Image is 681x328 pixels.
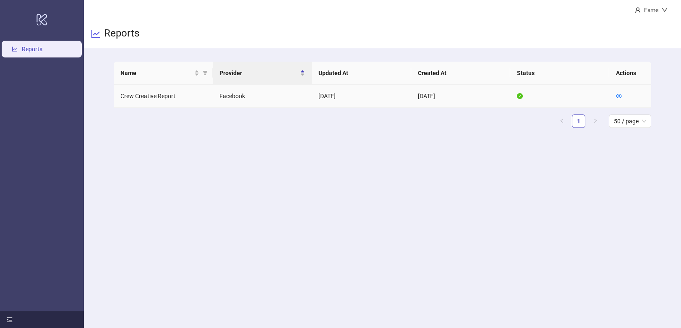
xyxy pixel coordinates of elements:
[641,5,662,15] div: Esme
[203,70,208,75] span: filter
[219,68,298,78] span: Provider
[555,115,569,128] button: left
[213,85,312,108] td: Facebook
[555,115,569,128] li: Previous Page
[510,62,609,85] th: Status
[7,317,13,323] span: menu-fold
[22,46,42,52] a: Reports
[609,115,651,128] div: Page Size
[572,115,585,128] a: 1
[411,62,510,85] th: Created At
[114,62,213,85] th: Name
[559,118,564,123] span: left
[635,7,641,13] span: user
[91,29,101,39] span: line-chart
[104,27,139,41] h3: Reports
[616,93,622,99] a: eye
[609,62,651,85] th: Actions
[517,93,523,99] span: check-circle
[411,85,510,108] td: [DATE]
[614,115,646,128] span: 50 / page
[213,62,312,85] th: Provider
[589,115,602,128] button: right
[589,115,602,128] li: Next Page
[120,68,193,78] span: Name
[312,62,411,85] th: Updated At
[201,67,209,79] span: filter
[662,7,668,13] span: down
[312,85,411,108] td: [DATE]
[114,85,213,108] td: Crew Creative Report
[593,118,598,123] span: right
